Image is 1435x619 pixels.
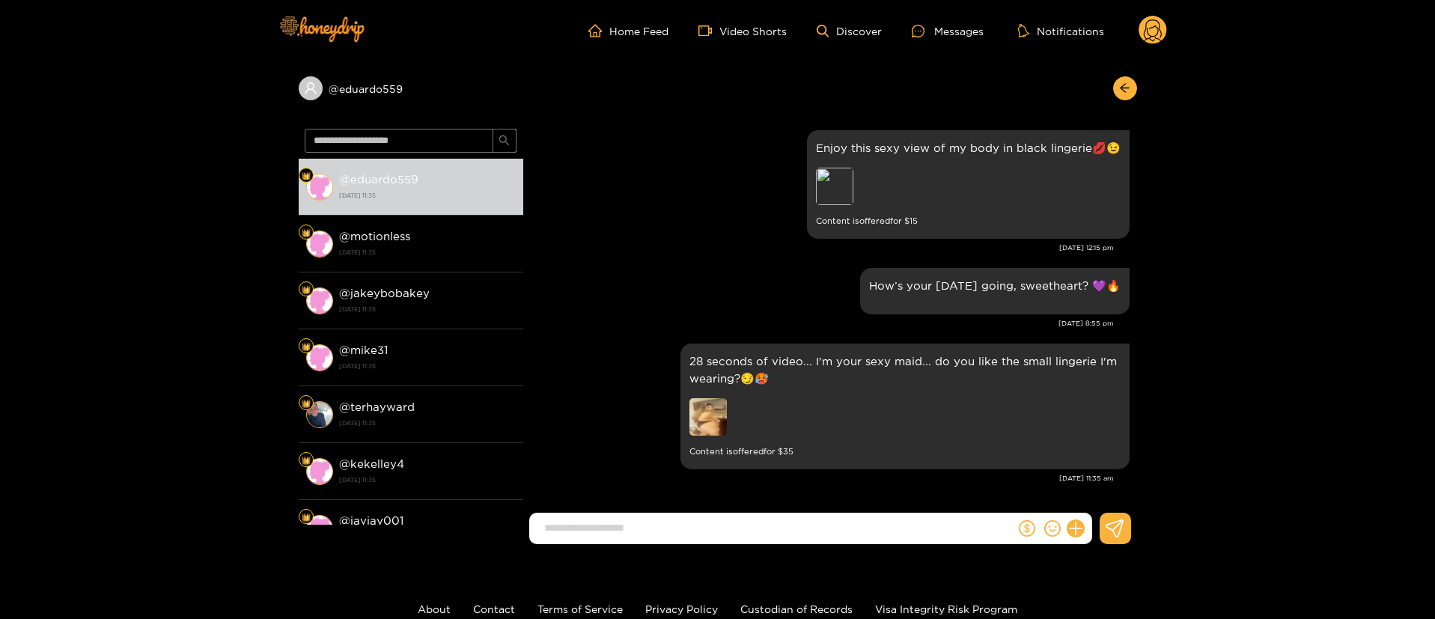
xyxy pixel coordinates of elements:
[531,243,1114,253] div: [DATE] 12:15 pm
[339,344,388,356] strong: @ mike31
[912,22,984,40] div: Messages
[302,228,311,237] img: Fan Level
[339,416,516,430] strong: [DATE] 11:35
[531,318,1114,329] div: [DATE] 8:55 pm
[680,344,1130,469] div: Sep. 24, 11:35 am
[698,24,719,37] span: video-camera
[645,603,718,615] a: Privacy Policy
[473,603,515,615] a: Contact
[302,171,311,180] img: Fan Level
[339,246,516,259] strong: [DATE] 11:35
[339,302,516,316] strong: [DATE] 11:35
[302,513,311,522] img: Fan Level
[418,603,451,615] a: About
[339,287,430,299] strong: @ jakeybobakey
[306,231,333,257] img: conversation
[339,230,410,243] strong: @ motionless
[339,514,403,527] strong: @ jayjay001
[302,456,311,465] img: Fan Level
[689,398,727,436] img: preview
[299,76,523,100] div: @eduardo559
[302,285,311,294] img: Fan Level
[306,174,333,201] img: conversation
[869,277,1121,294] p: How’s your [DATE] going, sweetheart? 💜🔥
[302,399,311,408] img: Fan Level
[1113,76,1137,100] button: arrow-left
[306,515,333,542] img: conversation
[689,443,1121,460] small: Content is offered for $ 35
[339,173,418,186] strong: @ eduardo559
[689,353,1121,387] p: 28 seconds of video... I'm your sexy maid... do you like the small lingerie I'm wearing?😏🥵
[499,135,510,147] span: search
[537,603,623,615] a: Terms of Service
[588,24,609,37] span: home
[302,342,311,351] img: Fan Level
[816,213,1121,230] small: Content is offered for $ 15
[306,458,333,485] img: conversation
[817,25,882,37] a: Discover
[306,344,333,371] img: conversation
[339,359,516,373] strong: [DATE] 11:35
[807,130,1130,239] div: Sep. 23, 12:15 pm
[698,24,787,37] a: Video Shorts
[1014,23,1109,38] button: Notifications
[306,401,333,428] img: conversation
[1019,520,1035,537] span: dollar
[339,473,516,487] strong: [DATE] 11:35
[1044,520,1061,537] span: smile
[1016,517,1038,540] button: dollar
[1119,82,1130,95] span: arrow-left
[816,139,1121,156] p: Enjoy this sexy view of my body in black lingerie💋😉
[306,287,333,314] img: conversation
[588,24,668,37] a: Home Feed
[339,457,404,470] strong: @ kekelley4
[493,129,517,153] button: search
[875,603,1017,615] a: Visa Integrity Risk Program
[339,189,516,202] strong: [DATE] 11:35
[740,603,853,615] a: Custodian of Records
[860,268,1130,314] div: Sep. 23, 8:55 pm
[531,473,1114,484] div: [DATE] 11:35 am
[304,82,317,95] span: user
[339,400,415,413] strong: @ terhayward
